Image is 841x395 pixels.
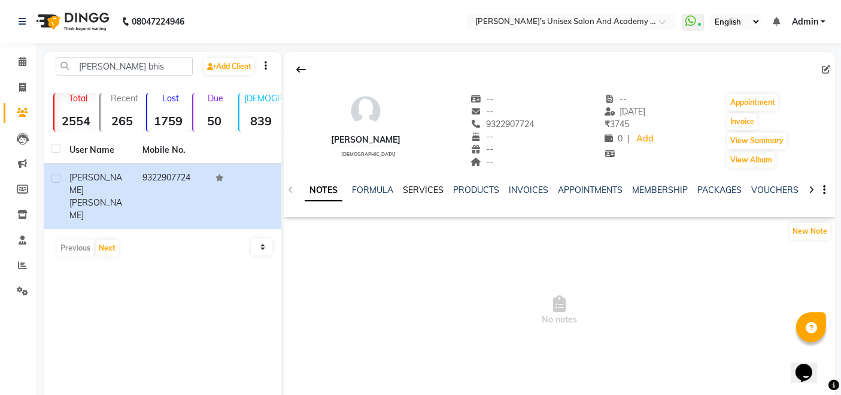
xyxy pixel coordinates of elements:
strong: 50 [193,113,236,128]
strong: 2554 [54,113,97,128]
th: Mobile No. [135,137,208,164]
iframe: chat widget [791,347,829,383]
div: Back to Client [289,58,314,81]
a: MEMBERSHIP [632,185,688,195]
button: View Album [727,152,775,168]
a: Add [634,131,655,147]
a: FORMULA [352,185,393,195]
img: avatar [348,93,384,129]
b: 08047224946 [132,5,184,38]
strong: 839 [239,113,282,128]
p: Lost [152,93,190,104]
div: [PERSON_NAME] [331,134,400,146]
button: Invoice [727,113,757,130]
p: [DEMOGRAPHIC_DATA] [244,93,282,104]
span: -- [471,156,494,167]
td: 9322907724 [135,164,208,229]
span: -- [471,131,494,142]
span: -- [471,144,494,155]
strong: 1759 [147,113,190,128]
span: [PERSON_NAME] [69,172,122,195]
span: -- [605,94,627,104]
button: View Summary [727,132,787,149]
span: -- [471,106,494,117]
a: NOTES [305,180,342,201]
span: | [627,132,630,145]
input: Search by Name/Mobile/Email/Code [56,57,193,76]
button: Next [96,240,119,257]
a: VOUCHERS [751,185,799,195]
span: Admin [792,16,818,28]
a: APPOINTMENTS [558,185,623,195]
button: New Note [790,223,830,240]
span: 0 [605,133,623,144]
span: -- [471,94,494,104]
th: User Name [62,137,135,164]
button: Appointment [727,94,778,111]
a: Add Client [204,58,254,75]
a: SERVICES [403,185,444,195]
span: ₹ [605,119,610,129]
a: INVOICES [509,185,548,195]
p: Recent [105,93,143,104]
a: PRODUCTS [453,185,499,195]
span: No notes [284,251,835,370]
span: 3745 [605,119,629,129]
img: logo [31,5,113,38]
span: [DEMOGRAPHIC_DATA] [341,151,396,157]
strong: 265 [101,113,143,128]
p: Total [59,93,97,104]
p: Due [196,93,236,104]
span: [DATE] [605,106,646,117]
a: PACKAGES [697,185,742,195]
span: 9322907724 [471,119,535,129]
span: [PERSON_NAME] [69,197,122,221]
